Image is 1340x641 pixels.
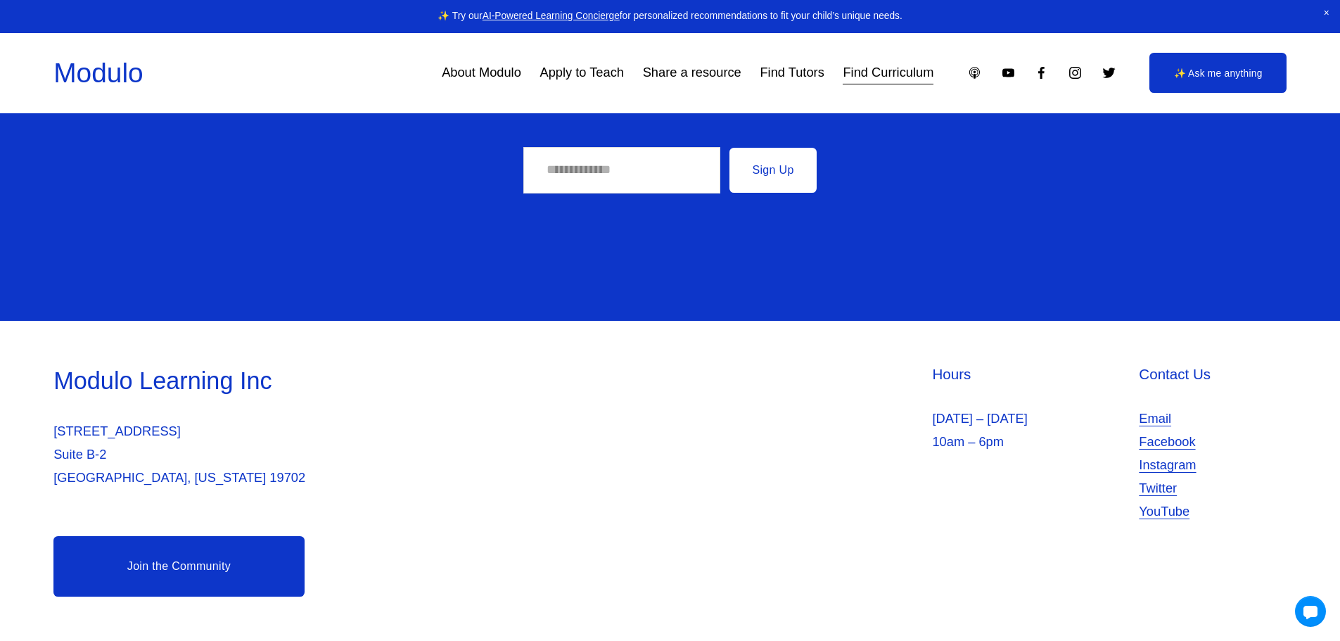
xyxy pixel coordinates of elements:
[1139,477,1177,500] a: Twitter
[932,407,1131,454] p: [DATE] – [DATE] 10am – 6pm
[1139,431,1195,454] a: Facebook
[760,60,824,86] a: Find Tutors
[1102,65,1116,80] a: Twitter
[1139,454,1196,477] a: Instagram
[483,11,620,21] a: AI-Powered Learning Concierge
[1139,500,1189,523] a: YouTube
[1149,53,1287,93] a: ✨ Ask me anything
[752,164,793,176] span: Sign Up
[1034,65,1049,80] a: Facebook
[53,364,666,397] h3: Modulo Learning Inc
[53,536,304,597] a: Join the Community
[843,60,933,86] a: Find Curriculum
[1068,65,1083,80] a: Instagram
[53,58,143,88] a: Modulo
[53,420,666,490] p: [STREET_ADDRESS] Suite B-2 [GEOGRAPHIC_DATA], [US_STATE] 19702
[1139,364,1286,385] h4: Contact Us
[967,65,982,80] a: Apple Podcasts
[1139,407,1171,431] a: Email
[729,148,816,193] button: Sign Up
[643,60,741,86] a: Share a resource
[932,364,1131,385] h4: Hours
[1001,65,1016,80] a: YouTube
[442,60,521,86] a: About Modulo
[540,60,624,86] a: Apply to Teach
